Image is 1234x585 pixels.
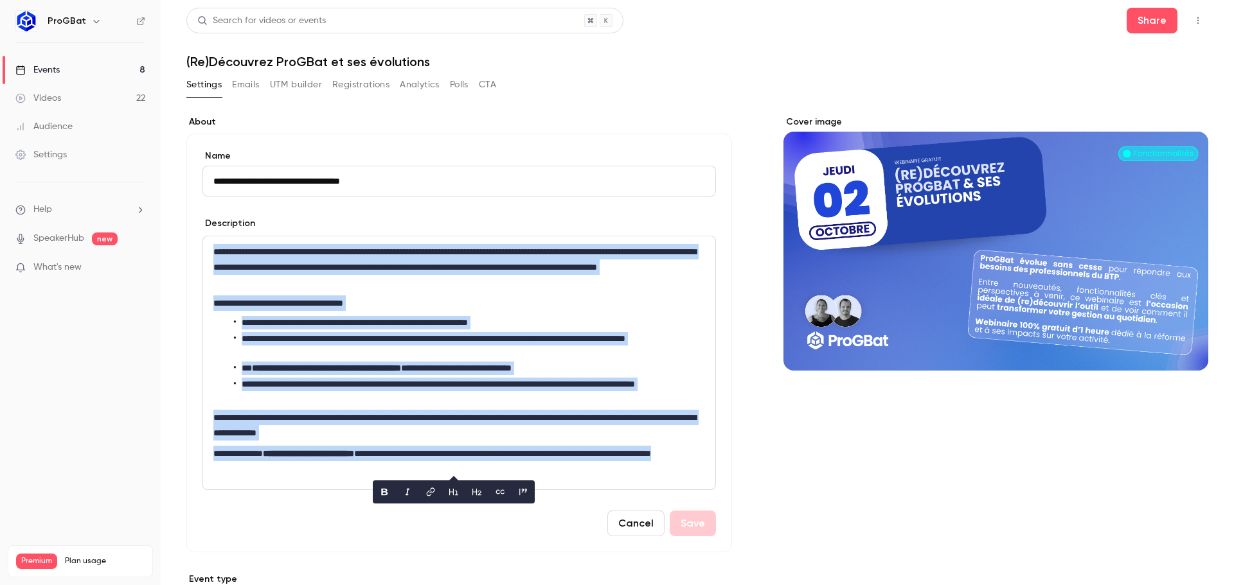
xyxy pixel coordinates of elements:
[232,74,259,95] button: Emails
[186,74,222,95] button: Settings
[15,203,145,216] li: help-dropdown-opener
[33,232,84,245] a: SpeakerHub
[783,116,1208,371] section: Cover image
[420,482,441,502] button: link
[15,120,73,133] div: Audience
[397,482,418,502] button: italic
[203,236,715,489] div: editor
[65,556,145,566] span: Plan usage
[16,554,57,569] span: Premium
[130,262,145,274] iframe: Noticeable Trigger
[186,116,732,128] label: About
[202,150,716,162] label: Name
[479,74,496,95] button: CTA
[15,148,67,161] div: Settings
[48,15,86,28] h6: ProGBat
[513,482,533,502] button: blockquote
[92,232,118,245] span: new
[16,11,37,31] img: ProGBat
[33,203,52,216] span: Help
[400,74,440,95] button: Analytics
[450,74,469,95] button: Polls
[33,261,82,274] span: What's new
[197,14,326,28] div: Search for videos or events
[270,74,322,95] button: UTM builder
[783,116,1208,128] label: Cover image
[15,92,61,105] div: Videos
[1127,8,1177,33] button: Share
[15,64,60,76] div: Events
[202,236,716,490] section: description
[607,511,665,536] button: Cancel
[186,54,1208,69] h1: (Re)Découvrez ProGBat et ses évolutions
[202,217,255,230] label: Description
[332,74,389,95] button: Registrations
[374,482,395,502] button: bold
